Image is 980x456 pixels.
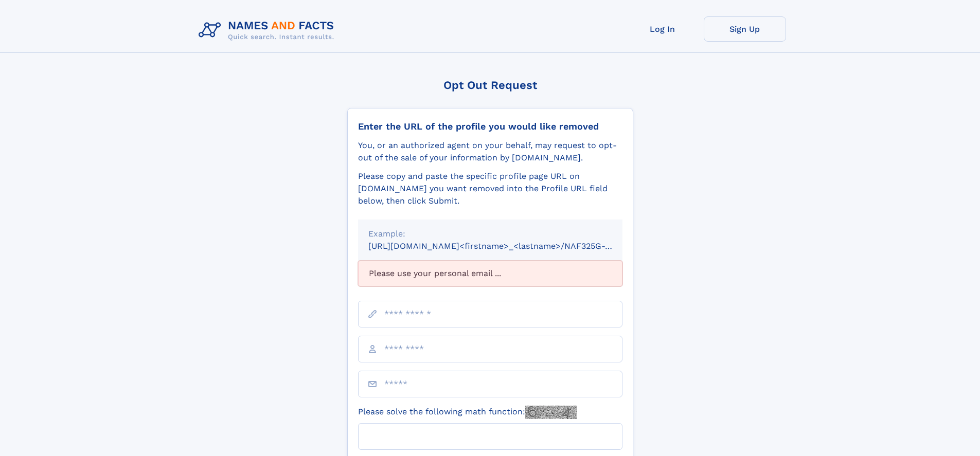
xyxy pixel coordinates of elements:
img: Logo Names and Facts [194,16,343,44]
a: Log In [621,16,704,42]
a: Sign Up [704,16,786,42]
div: Enter the URL of the profile you would like removed [358,121,622,132]
div: Example: [368,228,612,240]
div: Please copy and paste the specific profile page URL on [DOMAIN_NAME] you want removed into the Pr... [358,170,622,207]
small: [URL][DOMAIN_NAME]<firstname>_<lastname>/NAF325G-xxxxxxxx [368,241,642,251]
label: Please solve the following math function: [358,406,577,419]
div: You, or an authorized agent on your behalf, may request to opt-out of the sale of your informatio... [358,139,622,164]
div: Please use your personal email ... [358,261,622,286]
div: Opt Out Request [347,79,633,92]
